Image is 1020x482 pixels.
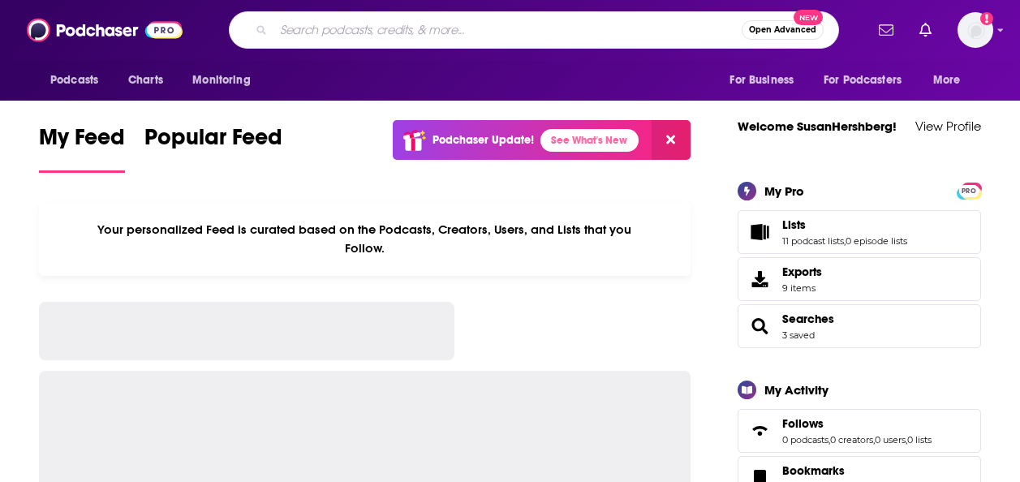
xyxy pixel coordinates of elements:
[958,12,993,48] span: Logged in as SusanHershberg
[764,382,828,398] div: My Activity
[782,463,877,478] a: Bookmarks
[433,133,534,147] p: Podchaser Update!
[39,202,691,276] div: Your personalized Feed is curated based on the Podcasts, Creators, Users, and Lists that you Follow.
[844,235,846,247] span: ,
[846,235,907,247] a: 0 episode lists
[782,416,824,431] span: Follows
[144,123,282,173] a: Popular Feed
[782,312,834,326] a: Searches
[39,65,119,96] button: open menu
[743,221,776,243] a: Lists
[738,257,981,301] a: Exports
[192,69,250,92] span: Monitoring
[738,304,981,348] span: Searches
[813,65,925,96] button: open menu
[794,10,823,25] span: New
[743,420,776,442] a: Follows
[743,268,776,290] span: Exports
[118,65,173,96] a: Charts
[749,26,816,34] span: Open Advanced
[128,69,163,92] span: Charts
[718,65,814,96] button: open menu
[872,16,900,44] a: Show notifications dropdown
[738,118,897,134] a: Welcome SusanHershberg!
[959,183,979,196] a: PRO
[933,69,961,92] span: More
[782,329,815,341] a: 3 saved
[181,65,271,96] button: open menu
[782,463,845,478] span: Bookmarks
[738,210,981,254] span: Lists
[39,123,125,161] span: My Feed
[738,409,981,453] span: Follows
[144,123,282,161] span: Popular Feed
[764,183,804,199] div: My Pro
[782,434,828,445] a: 0 podcasts
[50,69,98,92] span: Podcasts
[958,12,993,48] img: User Profile
[782,282,822,294] span: 9 items
[782,217,806,232] span: Lists
[782,265,822,279] span: Exports
[782,217,907,232] a: Lists
[958,12,993,48] button: Show profile menu
[922,65,981,96] button: open menu
[873,434,875,445] span: ,
[27,15,183,45] img: Podchaser - Follow, Share and Rate Podcasts
[828,434,830,445] span: ,
[273,17,742,43] input: Search podcasts, credits, & more...
[229,11,839,49] div: Search podcasts, credits, & more...
[743,315,776,338] a: Searches
[830,434,873,445] a: 0 creators
[875,434,906,445] a: 0 users
[907,434,932,445] a: 0 lists
[824,69,902,92] span: For Podcasters
[742,20,824,40] button: Open AdvancedNew
[782,416,932,431] a: Follows
[906,434,907,445] span: ,
[782,235,844,247] a: 11 podcast lists
[980,12,993,25] svg: Add a profile image
[915,118,981,134] a: View Profile
[39,123,125,173] a: My Feed
[540,129,639,152] a: See What's New
[729,69,794,92] span: For Business
[959,185,979,197] span: PRO
[913,16,938,44] a: Show notifications dropdown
